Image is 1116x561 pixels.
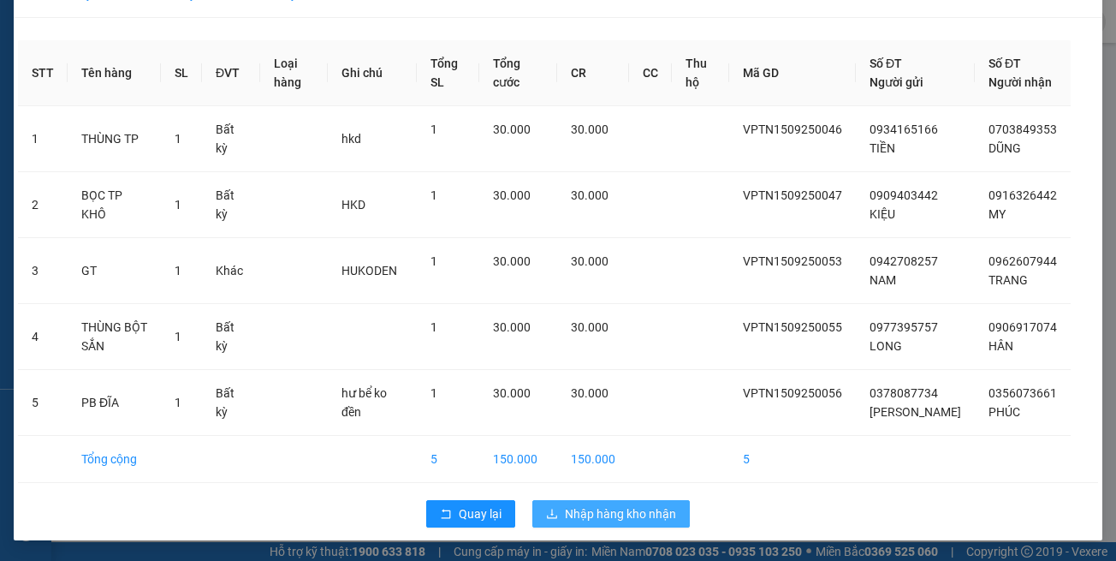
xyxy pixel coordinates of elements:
[430,320,437,334] span: 1
[202,40,260,106] th: ĐVT
[672,40,729,106] th: Thu hộ
[18,370,68,436] td: 5
[68,304,161,370] td: THÙNG BỘT SẮN
[743,122,842,136] span: VPTN1509250046
[202,106,260,172] td: Bất kỳ
[341,132,361,146] span: hkd
[459,504,502,523] span: Quay lại
[870,207,895,221] span: KIỆU
[988,122,1057,136] span: 0703849353
[175,264,181,278] span: 1
[18,106,68,172] td: 1
[417,40,480,106] th: Tổng SL
[743,188,842,202] span: VPTN1509250047
[479,40,557,106] th: Tổng cước
[68,238,161,304] td: GT
[546,508,558,522] span: download
[988,207,1006,221] span: MY
[743,386,842,400] span: VPTN1509250056
[202,304,260,370] td: Bất kỳ
[493,320,531,334] span: 30.000
[18,40,68,106] th: STT
[988,254,1057,268] span: 0962607944
[341,264,397,278] span: HUKODEN
[202,238,260,304] td: Khác
[202,370,260,436] td: Bất kỳ
[729,436,856,483] td: 5
[440,508,452,522] span: rollback
[493,188,531,202] span: 30.000
[175,396,181,409] span: 1
[430,386,437,400] span: 1
[417,436,480,483] td: 5
[870,57,902,70] span: Số ĐT
[988,188,1057,202] span: 0916326442
[870,273,896,287] span: NAM
[175,198,181,212] span: 1
[493,386,531,400] span: 30.000
[870,386,938,400] span: 0378087734
[175,132,181,146] span: 1
[18,238,68,304] td: 3
[988,339,1013,353] span: HÂN
[430,122,437,136] span: 1
[870,405,961,419] span: [PERSON_NAME]
[988,405,1020,419] span: PHÚC
[571,188,608,202] span: 30.000
[68,106,161,172] td: THÙNG TP
[571,122,608,136] span: 30.000
[729,40,856,106] th: Mã GD
[743,254,842,268] span: VPTN1509250053
[571,386,608,400] span: 30.000
[68,172,161,238] td: BỌC TP KHÔ
[870,75,923,89] span: Người gửi
[68,40,161,106] th: Tên hàng
[493,254,531,268] span: 30.000
[18,304,68,370] td: 4
[743,320,842,334] span: VPTN1509250055
[260,40,329,106] th: Loại hàng
[175,330,181,343] span: 1
[532,500,690,528] button: downloadNhập hàng kho nhận
[479,436,557,483] td: 150.000
[426,500,515,528] button: rollbackQuay lại
[557,436,629,483] td: 150.000
[557,40,629,106] th: CR
[430,254,437,268] span: 1
[870,188,938,202] span: 0909403442
[341,198,365,212] span: HKD
[870,339,902,353] span: LONG
[430,188,437,202] span: 1
[565,504,676,523] span: Nhập hàng kho nhận
[68,436,161,483] td: Tổng cộng
[870,141,895,155] span: TIỀN
[988,386,1057,400] span: 0356073661
[202,172,260,238] td: Bất kỳ
[571,320,608,334] span: 30.000
[493,122,531,136] span: 30.000
[988,57,1021,70] span: Số ĐT
[68,370,161,436] td: PB ĐĨA
[571,254,608,268] span: 30.000
[328,40,417,106] th: Ghi chú
[870,320,938,334] span: 0977395757
[629,40,672,106] th: CC
[988,320,1057,334] span: 0906917074
[988,141,1021,155] span: DŨNG
[988,75,1052,89] span: Người nhận
[161,40,202,106] th: SL
[988,273,1028,287] span: TRANG
[870,254,938,268] span: 0942708257
[870,122,938,136] span: 0934165166
[341,386,387,419] span: hư bể ko đền
[18,172,68,238] td: 2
